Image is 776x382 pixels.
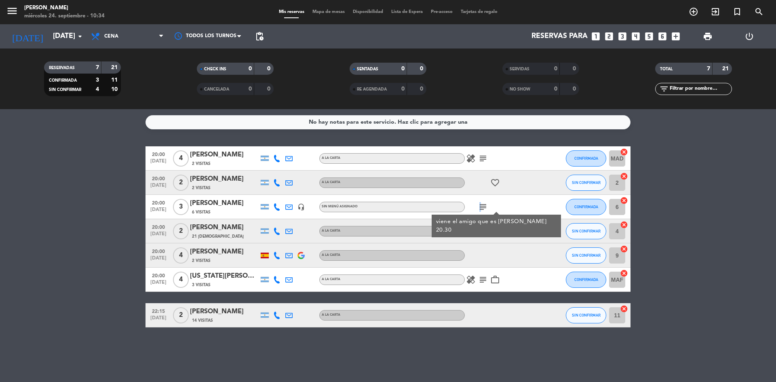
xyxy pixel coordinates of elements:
span: A LA CARTA [322,253,340,257]
span: 2 [173,175,189,191]
span: TOTAL [660,67,673,71]
i: favorite_border [490,178,500,188]
span: Mapa de mesas [308,10,349,14]
i: looks_two [604,31,614,42]
div: [PERSON_NAME] [190,198,259,209]
span: A LA CARTA [322,181,340,184]
span: 4 [173,150,189,167]
div: [PERSON_NAME] [24,4,105,12]
i: add_box [671,31,681,42]
div: [US_STATE][PERSON_NAME] [190,271,259,281]
strong: 21 [722,66,730,72]
i: subject [478,154,488,163]
span: 6 Visitas [192,209,211,215]
i: healing [466,154,476,163]
i: cancel [620,305,628,313]
span: 3 Visitas [192,282,211,288]
div: LOG OUT [728,24,770,49]
i: subject [478,275,488,285]
span: CHECK INS [204,67,226,71]
span: Mis reservas [275,10,308,14]
span: RE AGENDADA [357,87,387,91]
span: A LA CARTA [322,229,340,232]
span: 2 Visitas [192,257,211,264]
input: Filtrar por nombre... [669,84,732,93]
span: CONFIRMADA [574,205,598,209]
strong: 7 [96,65,99,70]
button: SIN CONFIRMAR [566,247,606,264]
span: Disponibilidad [349,10,387,14]
strong: 0 [267,86,272,92]
span: [DATE] [148,183,169,192]
strong: 0 [420,66,425,72]
button: CONFIRMADA [566,150,606,167]
button: CONFIRMADA [566,199,606,215]
i: cancel [620,148,628,156]
span: CONFIRMADA [574,277,598,282]
span: SIN CONFIRMAR [572,253,601,257]
strong: 0 [420,86,425,92]
i: cancel [620,172,628,180]
strong: 0 [249,86,252,92]
button: CONFIRMADA [566,272,606,288]
span: 14 Visitas [192,317,213,324]
span: A LA CARTA [322,156,340,160]
span: 20:00 [148,246,169,255]
strong: 0 [401,66,405,72]
span: 20:00 [148,198,169,207]
i: work_outline [490,275,500,285]
span: 4 [173,247,189,264]
i: looks_4 [630,31,641,42]
button: SIN CONFIRMAR [566,175,606,191]
div: miércoles 24. septiembre - 10:34 [24,12,105,20]
strong: 0 [573,86,578,92]
img: google-logo.png [297,252,305,259]
button: menu [6,5,18,20]
span: 2 Visitas [192,185,211,191]
span: 2 [173,223,189,239]
span: Lista de Espera [387,10,427,14]
span: 20:00 [148,173,169,183]
i: headset_mic [297,203,305,211]
span: [DATE] [148,231,169,241]
i: cancel [620,221,628,229]
i: search [754,7,764,17]
span: SIN CONFIRMAR [572,313,601,317]
i: looks_6 [657,31,668,42]
i: looks_one [590,31,601,42]
span: RESERVADAS [49,66,75,70]
span: A LA CARTA [322,313,340,317]
strong: 0 [401,86,405,92]
i: exit_to_app [711,7,720,17]
span: Cena [104,34,118,39]
strong: 0 [267,66,272,72]
span: NO SHOW [510,87,530,91]
span: SIN CONFIRMAR [572,180,601,185]
span: SIN CONFIRMAR [49,88,81,92]
i: filter_list [659,84,669,94]
i: cancel [620,245,628,253]
strong: 11 [111,77,119,83]
span: A LA CARTA [322,278,340,281]
i: cancel [620,269,628,277]
div: [PERSON_NAME] [190,222,259,233]
strong: 0 [249,66,252,72]
span: SENTADAS [357,67,378,71]
i: power_settings_new [744,32,754,41]
i: cancel [620,196,628,205]
div: No hay notas para este servicio. Haz clic para agregar una [309,118,468,127]
div: [PERSON_NAME] [190,174,259,184]
span: Tarjetas de regalo [457,10,502,14]
span: [DATE] [148,280,169,289]
i: healing [466,275,476,285]
span: [DATE] [148,315,169,325]
i: [DATE] [6,27,49,45]
button: SIN CONFIRMAR [566,223,606,239]
span: 20:00 [148,149,169,158]
span: pending_actions [255,32,264,41]
span: CONFIRMADA [574,156,598,160]
span: SERVIDAS [510,67,529,71]
div: viene el amigo que es [PERSON_NAME] 20.30 [436,217,557,234]
i: subject [478,202,488,212]
span: Sin menú asignado [322,205,358,208]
